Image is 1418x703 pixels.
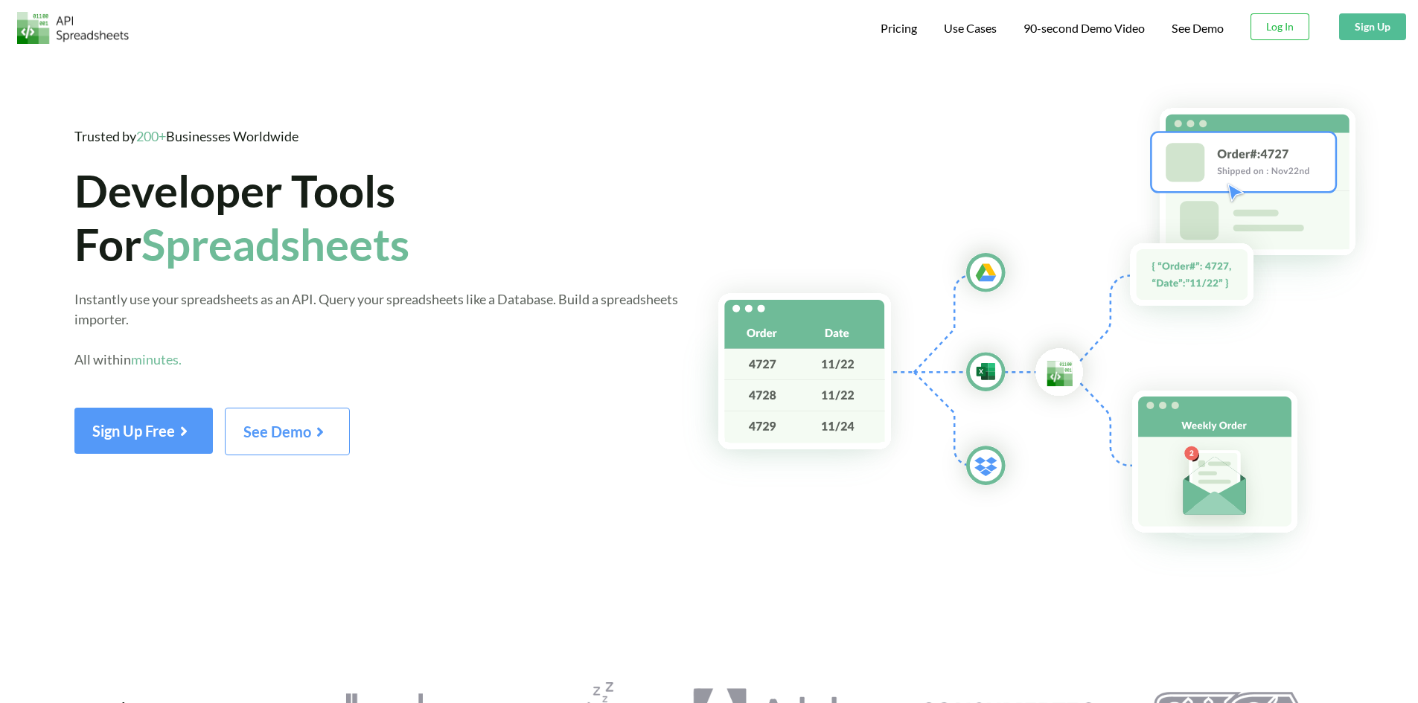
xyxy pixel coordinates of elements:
span: Developer Tools For [74,164,409,271]
button: See Demo [225,408,350,455]
img: Hero Spreadsheet Flow [680,82,1418,578]
button: Sign Up [1339,13,1406,40]
span: Pricing [881,21,917,35]
span: See Demo [243,423,331,440]
button: Log In [1251,13,1309,40]
span: Spreadsheets [141,217,409,271]
span: 90-second Demo Video [1023,22,1145,34]
button: Sign Up Free [74,408,213,454]
a: See Demo [1172,21,1224,36]
span: Use Cases [944,21,997,35]
span: Trusted by Businesses Worldwide [74,128,298,144]
span: 200+ [136,128,166,144]
span: Instantly use your spreadsheets as an API. Query your spreadsheets like a Database. Build a sprea... [74,291,678,367]
span: Sign Up Free [92,422,195,440]
span: minutes. [131,351,182,367]
a: See Demo [225,428,350,440]
img: Logo.png [17,12,129,44]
